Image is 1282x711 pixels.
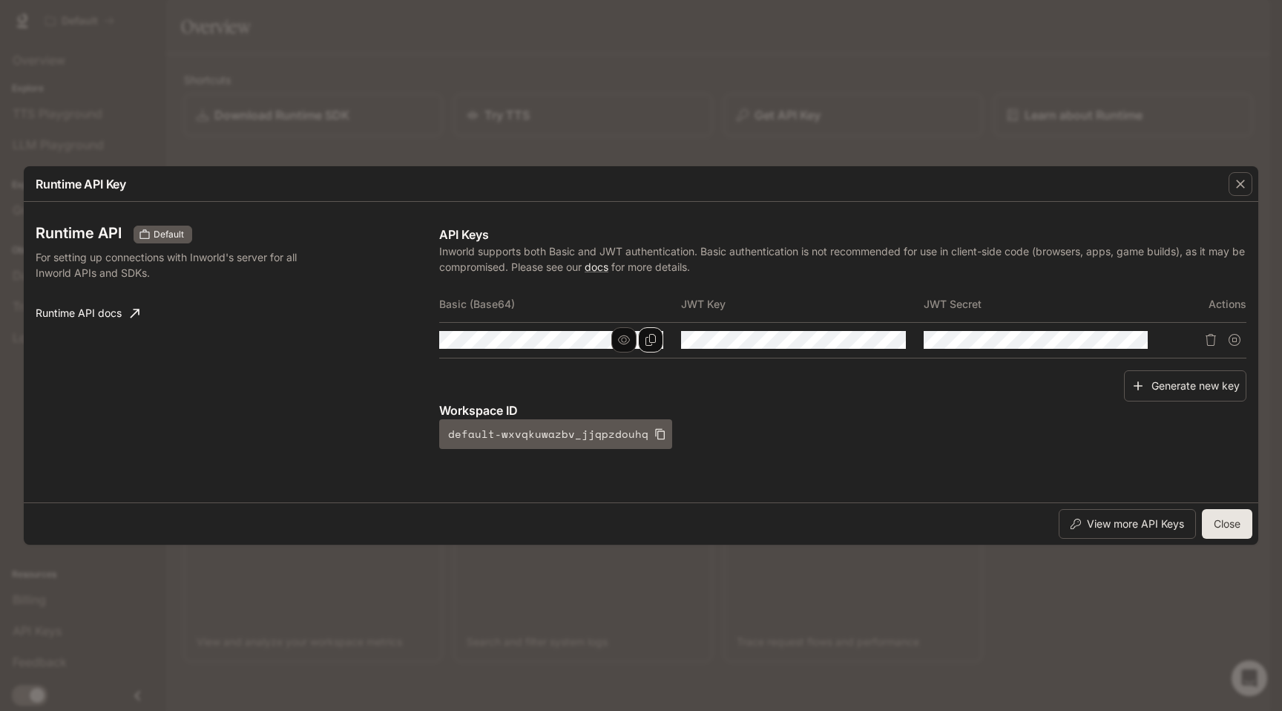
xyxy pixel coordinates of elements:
[1202,509,1252,539] button: Close
[439,286,681,322] th: Basic (Base64)
[439,226,1246,243] p: API Keys
[1199,328,1223,352] button: Delete API key
[30,298,145,328] a: Runtime API docs
[924,286,1166,322] th: JWT Secret
[1059,509,1196,539] button: View more API Keys
[36,249,329,281] p: For setting up connections with Inworld's server for all Inworld APIs and SDKs.
[1166,286,1246,322] th: Actions
[439,402,1246,419] p: Workspace ID
[1223,328,1246,352] button: Suspend API key
[36,175,126,193] p: Runtime API Key
[585,261,608,273] a: docs
[439,243,1246,275] p: Inworld supports both Basic and JWT authentication. Basic authentication is not recommended for u...
[134,226,192,243] div: These keys will apply to your current workspace only
[36,226,122,240] h3: Runtime API
[148,228,190,241] span: Default
[681,286,923,322] th: JWT Key
[638,327,663,353] button: Copy Basic (Base64)
[439,419,672,449] button: default-wxvqkuwazbv_jjqpzdouhq
[1124,370,1246,402] button: Generate new key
